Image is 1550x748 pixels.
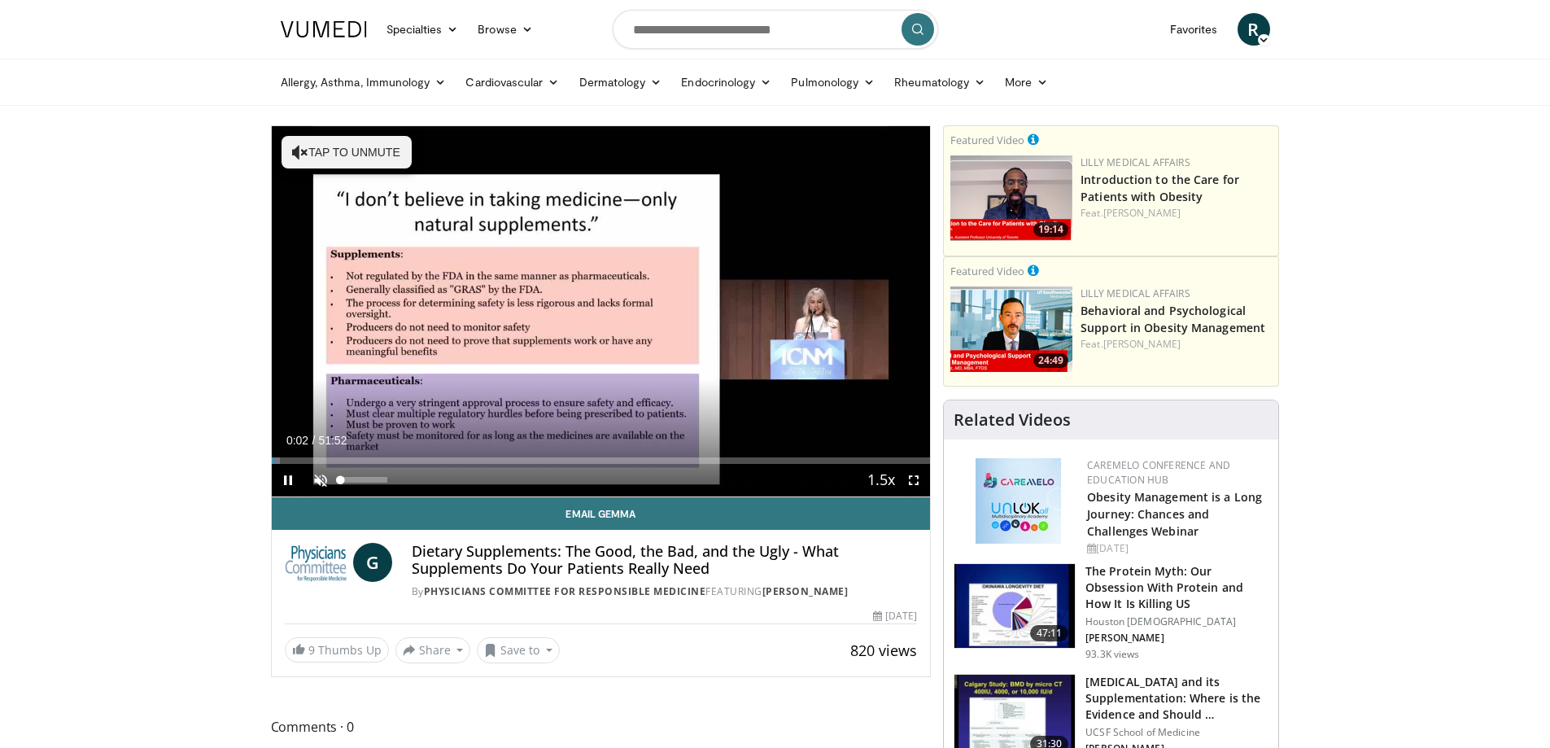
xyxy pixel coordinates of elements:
a: Lilly Medical Affairs [1081,155,1190,169]
div: Progress Bar [272,457,931,464]
div: Volume Level [341,477,387,483]
button: Tap to unmute [282,136,412,168]
div: Feat. [1081,206,1272,221]
button: Share [395,637,471,663]
h3: The Protein Myth: Our Obsession With Protein and How It Is Killing US [1085,563,1268,612]
a: Physicians Committee for Responsible Medicine [424,584,706,598]
p: Houston [DEMOGRAPHIC_DATA] [1085,615,1268,628]
a: Allergy, Asthma, Immunology [271,66,456,98]
span: 19:14 [1033,222,1068,237]
span: 820 views [850,641,917,660]
a: R [1238,13,1270,46]
small: Featured Video [950,133,1024,147]
button: Playback Rate [865,464,897,496]
div: [DATE] [873,609,917,623]
a: 47:11 The Protein Myth: Our Obsession With Protein and How It Is Killing US Houston [DEMOGRAPHIC_... [954,563,1268,661]
a: Endocrinology [671,66,781,98]
h4: Related Videos [954,410,1071,430]
p: [PERSON_NAME] [1085,632,1268,645]
button: Pause [272,464,304,496]
a: Pulmonology [781,66,884,98]
img: acc2e291-ced4-4dd5-b17b-d06994da28f3.png.150x105_q85_crop-smart_upscale.png [950,155,1072,241]
span: 51:52 [318,434,347,447]
a: Rheumatology [884,66,995,98]
a: Browse [468,13,543,46]
a: [PERSON_NAME] [762,584,849,598]
a: [PERSON_NAME] [1103,206,1181,220]
button: Save to [477,637,560,663]
a: Obesity Management is a Long Journey: Chances and Challenges Webinar [1087,489,1262,539]
div: Feat. [1081,337,1272,352]
p: UCSF School of Medicine [1085,726,1268,739]
span: Comments 0 [271,716,932,737]
img: VuMedi Logo [281,21,367,37]
input: Search topics, interventions [613,10,938,49]
a: Dermatology [570,66,672,98]
a: 19:14 [950,155,1072,241]
a: Cardiovascular [456,66,569,98]
small: Featured Video [950,264,1024,278]
a: Favorites [1160,13,1228,46]
h4: Dietary Supplements: The Good, the Bad, and the Ugly - What Supplements Do Your Patients Really Need [412,543,917,578]
video-js: Video Player [272,126,931,497]
a: Lilly Medical Affairs [1081,287,1190,300]
a: Introduction to the Care for Patients with Obesity [1081,172,1239,204]
a: Behavioral and Psychological Support in Obesity Management [1081,303,1265,335]
button: Fullscreen [897,464,930,496]
a: [PERSON_NAME] [1103,337,1181,351]
button: Unmute [304,464,337,496]
span: 0:02 [286,434,308,447]
h3: [MEDICAL_DATA] and its Supplementation: Where is the Evidence and Should … [1085,674,1268,723]
div: By FEATURING [412,584,917,599]
span: / [312,434,316,447]
img: Physicians Committee for Responsible Medicine [285,543,347,582]
span: 47:11 [1030,625,1069,641]
a: 9 Thumbs Up [285,637,389,663]
a: More [995,66,1058,98]
a: Email Gemma [272,497,931,530]
img: 45df64a9-a6de-482c-8a90-ada250f7980c.png.150x105_q85_autocrop_double_scale_upscale_version-0.2.jpg [976,458,1061,544]
a: 24:49 [950,287,1072,372]
img: ba3304f6-7838-4e41-9c0f-2e31ebde6754.png.150x105_q85_crop-smart_upscale.png [950,287,1072,372]
a: G [353,543,392,582]
img: b7b8b05e-5021-418b-a89a-60a270e7cf82.150x105_q85_crop-smart_upscale.jpg [954,564,1075,649]
a: CaReMeLO Conference and Education Hub [1087,458,1230,487]
span: 9 [308,642,315,658]
div: [DATE] [1087,541,1265,556]
span: 24:49 [1033,353,1068,368]
a: Specialties [377,13,469,46]
p: 93.3K views [1085,648,1139,661]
